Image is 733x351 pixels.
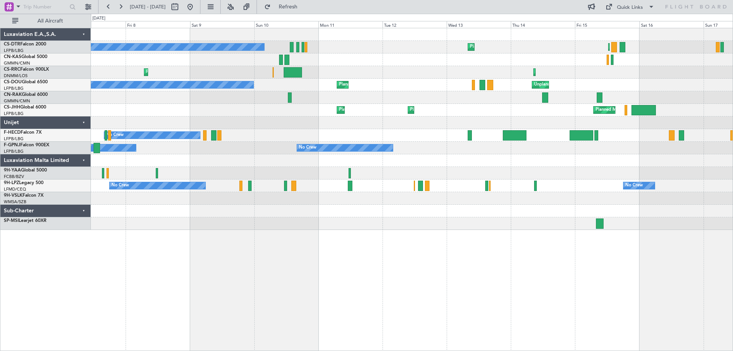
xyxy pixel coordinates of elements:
span: CN-RAK [4,92,22,97]
a: LFPB/LBG [4,48,24,53]
span: CS-RRC [4,67,20,72]
span: All Aircraft [20,18,81,24]
div: Wed 13 [447,21,511,28]
span: CS-DTR [4,42,20,47]
a: WMSA/SZB [4,199,26,205]
span: Refresh [272,4,304,10]
div: Thu 7 [61,21,126,28]
a: CS-JHHGlobal 6000 [4,105,46,110]
div: No Crew [625,180,643,191]
div: Planned Maint [GEOGRAPHIC_DATA] ([GEOGRAPHIC_DATA]) [339,104,459,116]
div: Planned Maint [GEOGRAPHIC_DATA] ([GEOGRAPHIC_DATA]) [596,104,716,116]
div: Planned Maint [GEOGRAPHIC_DATA] ([GEOGRAPHIC_DATA]) [410,104,530,116]
a: LFMD/CEQ [4,186,26,192]
span: 9H-VSLK [4,193,23,198]
a: FCBB/BZV [4,174,24,180]
a: CN-RAKGlobal 6000 [4,92,48,97]
div: Tue 12 [383,21,447,28]
div: No Crew [111,180,129,191]
div: Planned Maint Larnaca ([GEOGRAPHIC_DATA] Intl) [146,66,245,78]
span: F-GPNJ [4,143,20,147]
span: CS-DOU [4,80,22,84]
a: LFPB/LBG [4,111,24,116]
button: Refresh [261,1,307,13]
a: CN-KASGlobal 5000 [4,55,47,59]
button: All Aircraft [8,15,83,27]
a: GMMN/CMN [4,98,30,104]
span: CS-JHH [4,105,20,110]
a: CS-DOUGlobal 6500 [4,80,48,84]
a: DNMM/LOS [4,73,27,79]
div: Sat 16 [639,21,704,28]
div: Thu 14 [511,21,575,28]
a: 9H-YAAGlobal 5000 [4,168,47,173]
span: 9H-LPZ [4,181,19,185]
div: Sun 10 [254,21,318,28]
a: F-HECDFalcon 7X [4,130,42,135]
span: 9H-YAA [4,168,21,173]
a: 9H-LPZLegacy 500 [4,181,44,185]
div: Sat 9 [190,21,254,28]
span: [DATE] - [DATE] [130,3,166,10]
div: Mon 11 [318,21,383,28]
div: [DATE] [92,15,105,22]
div: Unplanned Maint [GEOGRAPHIC_DATA] ([GEOGRAPHIC_DATA]) [534,79,660,91]
span: SP-MSI [4,218,19,223]
a: F-GPNJFalcon 900EX [4,143,49,147]
span: F-HECD [4,130,21,135]
div: Planned Maint Sofia [470,41,509,53]
a: SP-MSILearjet 60XR [4,218,47,223]
div: Fri 8 [126,21,190,28]
input: Trip Number [23,1,67,13]
span: CN-KAS [4,55,21,59]
div: No Crew [106,129,124,141]
a: CS-RRCFalcon 900LX [4,67,49,72]
div: Quick Links [617,4,643,11]
div: Fri 15 [575,21,639,28]
div: Planned Maint [GEOGRAPHIC_DATA] ([GEOGRAPHIC_DATA]) [339,79,459,91]
button: Quick Links [602,1,658,13]
a: CS-DTRFalcon 2000 [4,42,46,47]
a: GMMN/CMN [4,60,30,66]
a: LFPB/LBG [4,149,24,154]
a: LFPB/LBG [4,86,24,91]
a: 9H-VSLKFalcon 7X [4,193,44,198]
div: No Crew [299,142,316,154]
a: LFPB/LBG [4,136,24,142]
